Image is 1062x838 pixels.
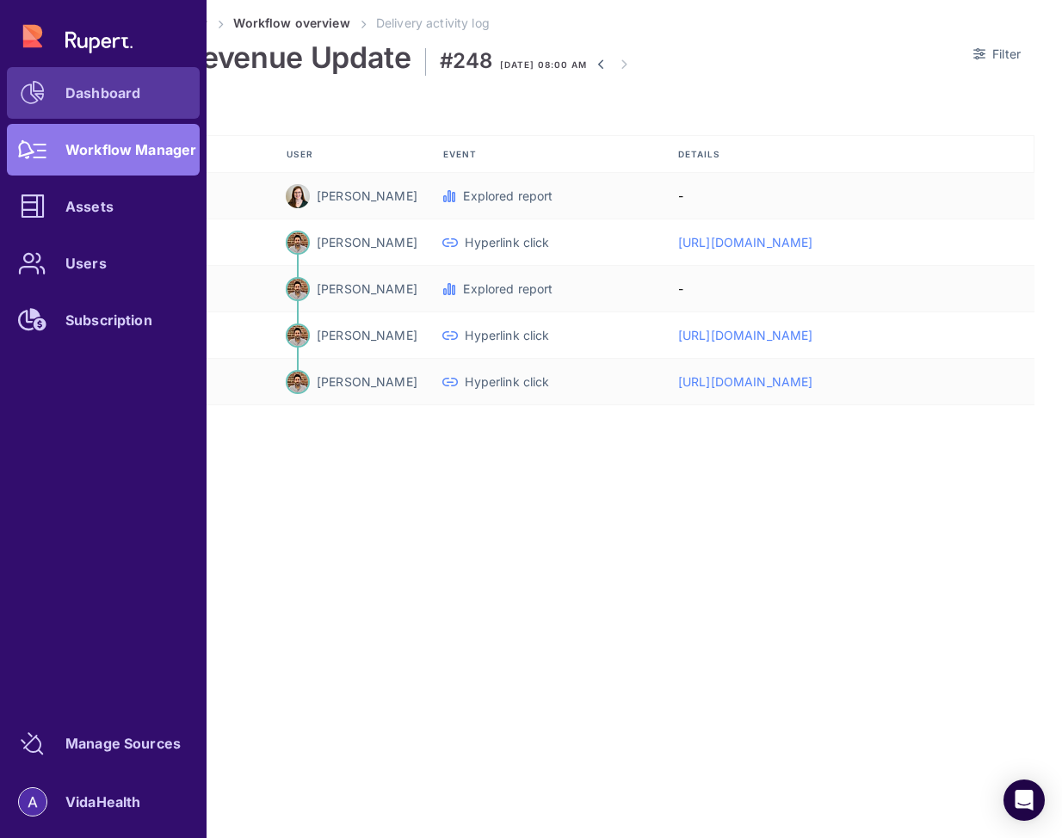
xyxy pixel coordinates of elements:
[65,88,140,98] div: Dashboard
[286,184,310,208] img: 6048762582821_4e4468550735eda45361_32.png
[1003,779,1045,821] div: Open Intercom Messenger
[465,373,549,391] span: Hyperlink click
[287,325,308,346] img: 1169953281985_8b46e7ea346dd364eb17_32.jpg
[678,281,683,296] span: -
[440,48,493,74] h3: #248
[678,234,1005,251] span: https://docs.google.com/spreadsheets/d/1yci43sgV8_LemZVfdkvJzqNWZKqD8atlPXVd0M2FrYs/edit?gid=8471...
[65,201,114,212] div: Assets
[93,32,411,75] h1: PPPM Revenue Update
[678,235,813,250] a: [URL][DOMAIN_NAME]
[678,374,813,389] a: [URL][DOMAIN_NAME]
[992,46,1021,63] span: Filter
[65,738,181,749] div: Manage Sources
[65,797,140,807] div: VidaHealth
[7,67,200,119] a: Dashboard
[465,234,549,251] span: Hyperlink click
[65,258,107,268] div: Users
[7,718,200,769] a: Manage Sources
[443,148,480,160] span: Event
[678,328,813,342] a: [URL][DOMAIN_NAME]
[317,234,417,251] span: Alen Tersakyan
[317,280,417,298] span: Alen Tersakyan
[463,280,553,298] span: Explored report
[287,279,308,299] img: 1169953281985_8b46e7ea346dd364eb17_32.jpg
[7,181,200,232] a: Assets
[317,188,417,205] span: Sydney Davis
[233,15,349,30] a: Workflow overview
[65,315,152,325] div: Subscription
[500,59,587,71] span: [DATE] 08:00 am
[317,373,417,391] span: Alen Tersakyan
[287,232,308,253] img: 1169953281985_8b46e7ea346dd364eb17_32.jpg
[7,294,200,346] a: Subscription
[376,15,490,30] span: Delivery activity log
[19,788,46,816] img: account-photo
[287,372,308,392] img: 1169953281985_8b46e7ea346dd364eb17_32.jpg
[7,237,200,289] a: Users
[678,373,1005,391] span: https://docs.google.com/spreadsheets/d/1yci43sgV8_LemZVfdkvJzqNWZKqD8atlPXVd0M2FrYs/edit?gid=8471...
[465,327,549,344] span: Hyperlink click
[287,148,317,160] span: User
[678,148,724,160] span: Details
[678,188,683,203] span: -
[678,327,1005,344] span: https://docs.google.com/spreadsheets/d/1yci43sgV8_LemZVfdkvJzqNWZKqD8atlPXVd0M2FrYs/edit?gid=8471...
[317,327,417,344] span: Alen Tersakyan
[463,188,553,205] span: Explored report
